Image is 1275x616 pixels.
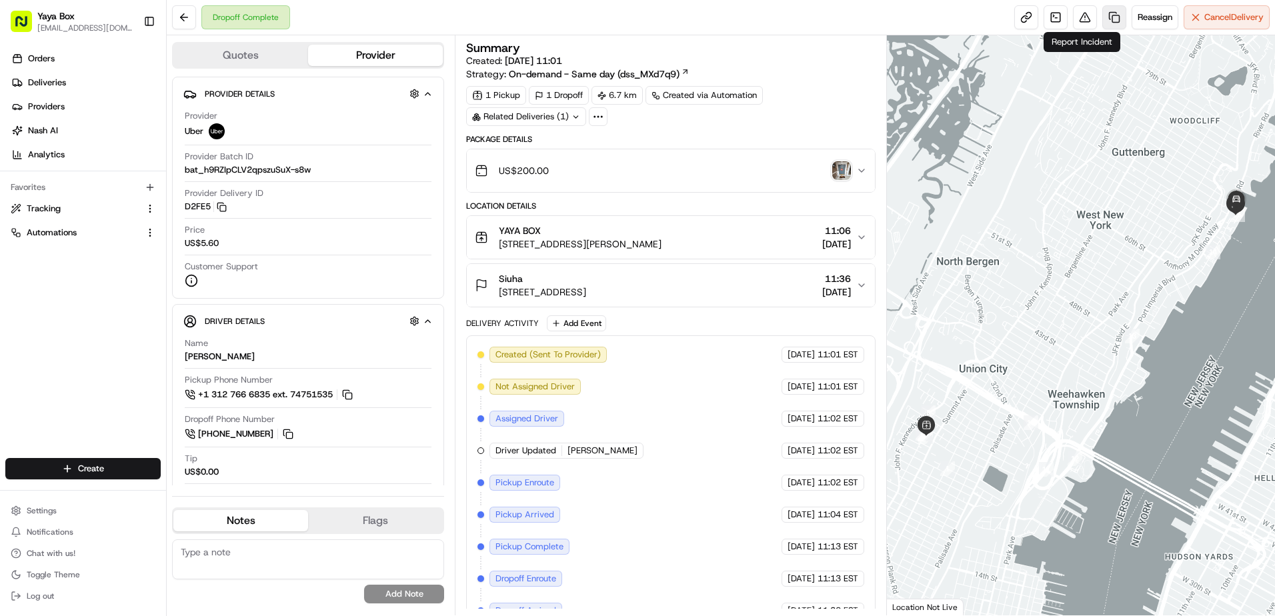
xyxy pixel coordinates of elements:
button: Add Event [547,315,606,331]
span: 11:36 [822,272,851,285]
button: Provider [308,45,443,66]
button: Quotes [173,45,308,66]
div: Location Details [466,201,876,211]
span: Siuha [499,272,523,285]
a: Powered byPylon [94,73,161,83]
a: +1 312 766 6835 ext. 74751535 [185,387,355,402]
span: 11:01 EST [818,349,858,361]
span: Nash AI [28,125,58,137]
span: Pickup Enroute [495,477,554,489]
div: 9 [921,405,936,420]
button: Automations [5,222,161,243]
span: Provider [185,110,217,122]
span: Chat with us! [27,548,75,559]
span: Cancel Delivery [1204,11,1264,23]
div: 13 [1125,329,1140,343]
div: 1 Pickup [466,86,526,105]
span: Reassign [1138,11,1172,23]
a: Created via Automation [646,86,763,105]
span: Dropoff Enroute [495,573,556,585]
span: Driver Details [205,316,265,327]
span: Uber [185,125,203,137]
span: Created (Sent To Provider) [495,349,601,361]
button: Yaya Box [37,9,75,23]
span: Create [78,463,104,475]
button: Provider Details [183,83,433,105]
a: Deliveries [5,72,166,93]
button: Siuha[STREET_ADDRESS]11:36[DATE] [467,264,875,307]
img: photo_proof_of_delivery image [832,161,851,180]
div: [PERSON_NAME] [185,351,255,363]
span: Pickup Phone Number [185,374,273,386]
div: Package Details [466,134,876,145]
div: 1 Dropoff [529,86,589,105]
div: Location Not Live [887,599,964,615]
span: Log out [27,591,54,601]
span: Orders [28,53,55,65]
span: [DATE] [788,509,815,521]
span: Notifications [27,527,73,537]
span: bat_h9RZIpCLV2qpszuSuX-s8w [185,164,311,176]
button: Log out [5,587,161,605]
span: Price [185,224,205,236]
img: uber-new-logo.jpeg [209,123,225,139]
button: Settings [5,501,161,520]
a: Tracking [11,203,139,215]
span: Deliveries [28,77,66,89]
button: Reassign [1132,5,1178,29]
span: Analytics [28,149,65,161]
span: Name [185,337,208,349]
span: [DATE] [788,477,815,489]
button: YAYA BOX[STREET_ADDRESS][PERSON_NAME]11:06[DATE] [467,216,875,259]
span: Pickup Arrived [495,509,554,521]
span: Dropoff Phone Number [185,413,275,425]
button: [EMAIL_ADDRESS][DOMAIN_NAME] [37,23,133,33]
button: CancelDelivery [1184,5,1270,29]
span: 11:01 EST [818,381,858,393]
span: 11:02 EST [818,477,858,489]
span: Driver Updated [495,445,556,457]
span: +1 312 766 6835 ext. 74751535 [198,389,333,401]
button: Create [5,458,161,479]
span: YAYA BOX [499,224,541,237]
span: [DATE] [788,573,815,585]
div: Report Incident [1044,32,1120,52]
a: Providers [5,96,166,117]
span: Customer Support [185,261,258,273]
span: [DATE] 11:01 [505,55,562,67]
div: US$0.00 [185,466,219,478]
span: [DATE] [788,541,815,553]
span: US$200.00 [499,164,549,177]
div: 6.7 km [591,86,643,105]
button: Driver Details [183,310,433,332]
span: [STREET_ADDRESS][PERSON_NAME] [499,237,662,251]
a: On-demand - Same day (dss_MXd7q9) [509,67,690,81]
button: Notifications [5,523,161,541]
span: [PERSON_NAME] [567,445,637,457]
button: Chat with us! [5,544,161,563]
div: Related Deliveries (1) [466,107,586,126]
button: Notes [173,510,308,531]
span: 11:13 EST [818,541,858,553]
span: Provider Delivery ID [185,187,263,199]
a: Orders [5,48,166,69]
span: [DATE] [822,237,851,251]
span: Created: [466,54,562,67]
span: 11:13 EST [818,573,858,585]
button: Tracking [5,198,161,219]
span: 11:02 EST [818,413,858,425]
span: Providers [28,101,65,113]
button: Yaya Box[EMAIL_ADDRESS][DOMAIN_NAME] [5,5,138,37]
span: Assigned Driver [495,413,558,425]
a: [PHONE_NUMBER] [185,427,295,441]
span: 11:04 EST [818,509,858,521]
span: [DATE] [788,381,815,393]
button: D2FE5 [185,201,227,213]
span: Automations [27,227,77,239]
h3: Summary [466,42,520,54]
span: Provider Details [205,89,275,99]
